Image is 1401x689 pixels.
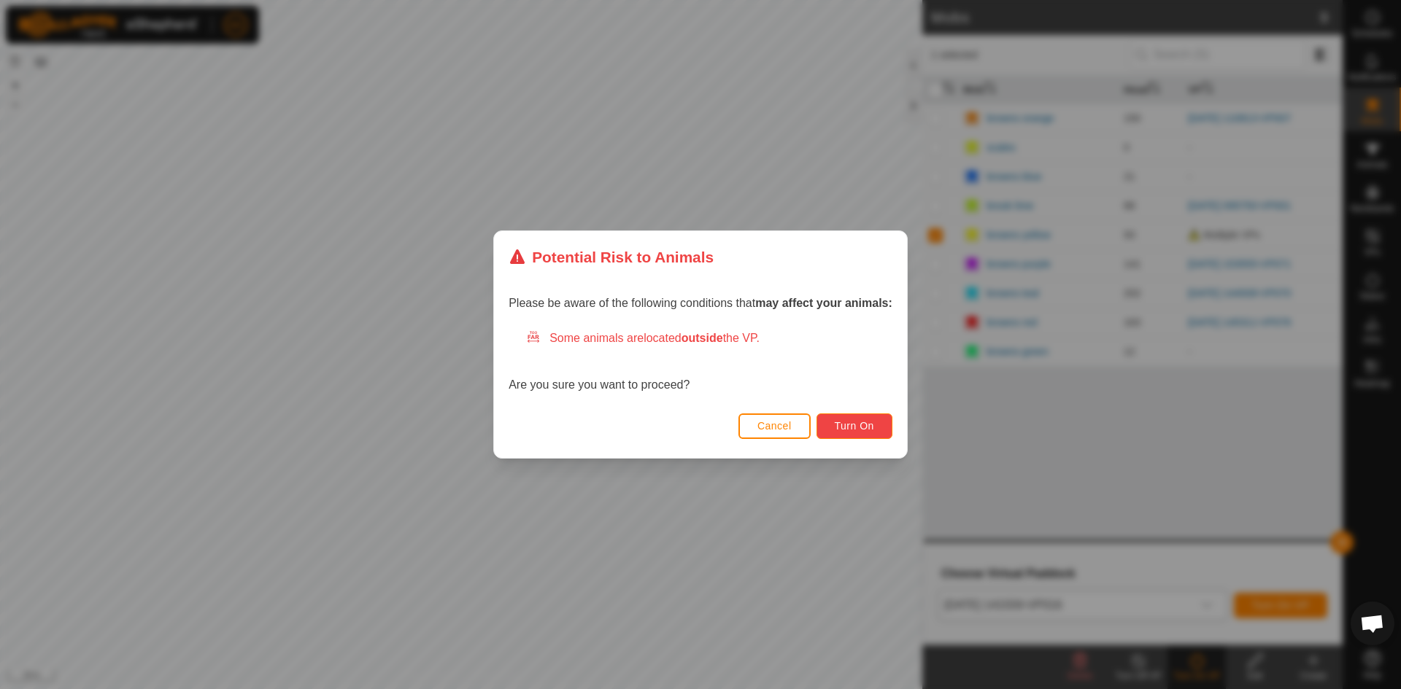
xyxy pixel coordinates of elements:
[835,420,874,432] span: Turn On
[509,246,714,268] div: Potential Risk to Animals
[644,332,760,344] span: located the VP.
[682,332,723,344] strong: outside
[509,330,892,394] div: Are you sure you want to proceed?
[526,330,892,347] div: Some animals are
[738,413,811,439] button: Cancel
[755,297,892,309] strong: may affect your animals:
[757,420,792,432] span: Cancel
[817,413,892,439] button: Turn On
[1351,602,1394,645] div: Open chat
[509,297,892,309] span: Please be aware of the following conditions that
